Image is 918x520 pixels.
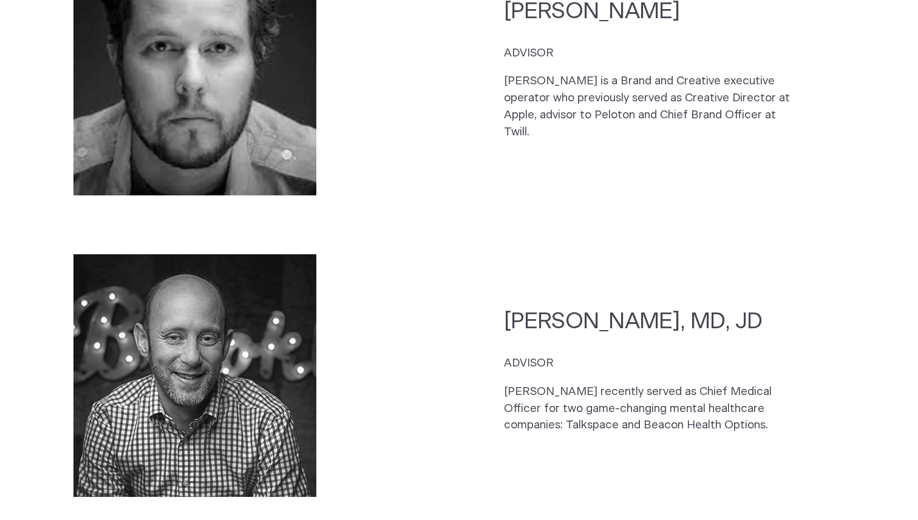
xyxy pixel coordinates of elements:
p: ADVISOR [504,45,800,62]
p: [PERSON_NAME] recently served as Chief Medical Officer for two game-changing mental healthcare co... [504,383,800,434]
h2: [PERSON_NAME], MD, JD [504,306,800,336]
p: [PERSON_NAME] is a Brand and Creative executive operator who previously served as Creative Direct... [504,73,800,140]
p: ADVISOR [504,355,800,372]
